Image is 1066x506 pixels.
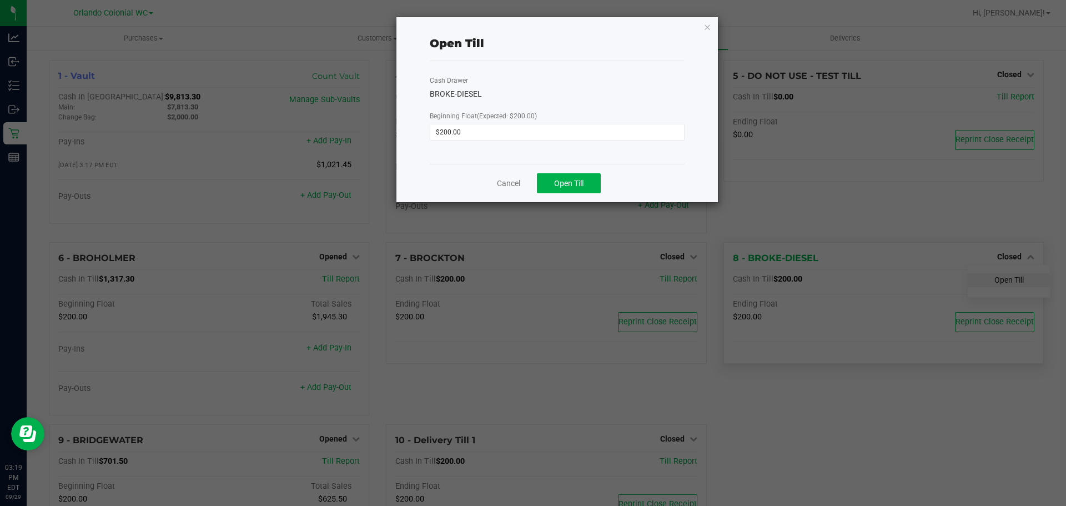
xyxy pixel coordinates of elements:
[497,178,520,189] a: Cancel
[430,88,685,100] div: BROKE-DIESEL
[537,173,601,193] button: Open Till
[430,112,537,120] span: Beginning Float
[430,76,468,86] label: Cash Drawer
[430,35,484,52] div: Open Till
[477,112,537,120] span: (Expected: $200.00)
[554,179,584,188] span: Open Till
[11,417,44,450] iframe: Resource center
